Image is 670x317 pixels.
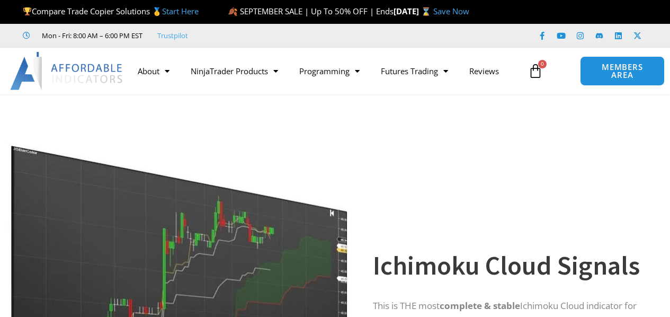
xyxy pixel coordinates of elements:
h1: Ichimoku Cloud Signals [373,247,644,284]
a: Save Now [433,6,469,16]
a: About [127,59,180,83]
strong: [DATE] ⌛ [394,6,433,16]
span: MEMBERS AREA [591,63,653,79]
a: Start Here [162,6,199,16]
a: Reviews [459,59,510,83]
nav: Menu [127,59,523,83]
a: Futures Trading [370,59,459,83]
strong: complete & stable [440,300,520,312]
a: Trustpilot [157,29,188,42]
a: Programming [289,59,370,83]
span: Mon - Fri: 8:00 AM – 6:00 PM EST [39,29,142,42]
span: 0 [538,60,547,68]
a: NinjaTrader Products [180,59,289,83]
span: Compare Trade Copier Solutions 🥇 [23,6,199,16]
img: 🏆 [23,7,31,15]
img: LogoAI | Affordable Indicators – NinjaTrader [10,52,124,90]
a: 0 [512,56,559,86]
span: 🍂 SEPTEMBER SALE | Up To 50% OFF | Ends [228,6,394,16]
a: MEMBERS AREA [580,56,664,86]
